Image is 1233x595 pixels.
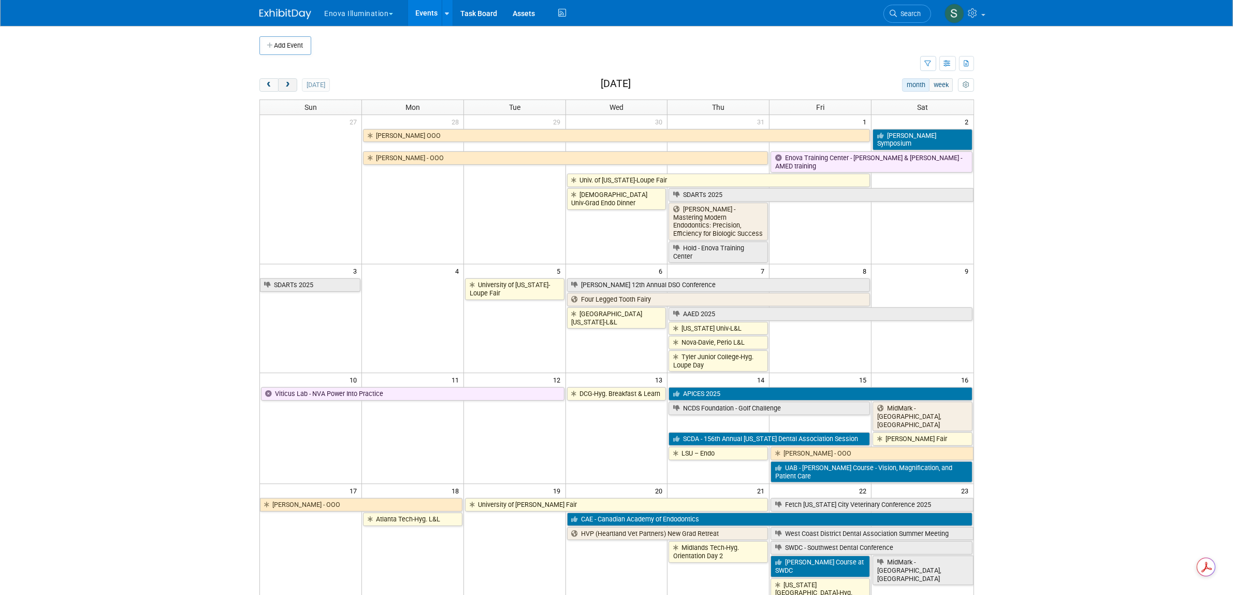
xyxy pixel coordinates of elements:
a: [PERSON_NAME] - OOO [260,498,462,512]
span: Thu [712,103,724,111]
span: 3 [352,264,361,277]
span: Fri [816,103,824,111]
span: 31 [756,115,769,128]
span: 22 [858,484,871,497]
span: 6 [658,264,667,277]
a: [DEMOGRAPHIC_DATA] Univ-Grad Endo Dinner [567,188,666,209]
span: 21 [756,484,769,497]
a: SDARTs 2025 [669,188,973,202]
a: Midlands Tech-Hyg. Orientation Day 2 [669,541,768,562]
span: 15 [858,373,871,386]
a: [PERSON_NAME] Symposium [873,129,972,150]
a: Four Legged Tooth Fairy [567,293,871,306]
span: 2 [964,115,974,128]
a: Viticus Lab - NVA Power Into Practice [261,387,564,401]
a: NCDS Foundation - Golf Challenge [669,402,870,415]
a: LSU – Endo [669,447,768,460]
span: 28 [451,115,463,128]
a: West Coast District Dental Association Summer Meeting [771,527,973,541]
span: 29 [553,115,565,128]
a: MidMark - [GEOGRAPHIC_DATA], [GEOGRAPHIC_DATA] [873,556,973,585]
a: [PERSON_NAME] - OOO [771,447,973,460]
a: SDARTs 2025 [260,278,360,292]
span: 4 [454,264,463,277]
h2: [DATE] [601,78,631,90]
span: 19 [553,484,565,497]
a: SWDC - Southwest Dental Conference [771,541,972,555]
span: Sun [304,103,317,111]
span: 7 [760,264,769,277]
span: 27 [349,115,361,128]
span: Wed [610,103,623,111]
img: Scott Green [945,4,964,23]
a: UAB - [PERSON_NAME] Course - Vision, Magnification, and Patient Care [771,461,972,483]
button: myCustomButton [958,78,974,92]
span: Tue [509,103,520,111]
a: APICES 2025 [669,387,972,401]
a: University of [US_STATE]-Loupe Fair [465,278,564,300]
a: MidMark - [GEOGRAPHIC_DATA], [GEOGRAPHIC_DATA] [873,402,972,431]
a: DCG-Hyg. Breakfast & Learn [567,387,666,401]
span: Mon [405,103,420,111]
a: Univ. of [US_STATE]-Loupe Fair [567,174,871,187]
a: Enova Training Center - [PERSON_NAME] & [PERSON_NAME] - AMED training [771,151,972,173]
a: [PERSON_NAME] Fair [873,432,972,446]
span: 11 [451,373,463,386]
a: Tyler Junior College-Hyg. Loupe Day [669,350,768,372]
span: 1 [862,115,871,128]
button: week [929,78,953,92]
i: Personalize Calendar [963,82,969,89]
a: University of [PERSON_NAME] Fair [465,498,768,512]
button: [DATE] [302,78,329,92]
a: [PERSON_NAME] Course at SWDC [771,556,870,577]
button: month [902,78,930,92]
button: next [278,78,297,92]
span: Search [897,10,921,18]
a: HVP (Heartland Vet Partners) New Grad Retreat [567,527,768,541]
a: Fetch [US_STATE] City Veterinary Conference 2025 [771,498,973,512]
span: 12 [553,373,565,386]
a: [GEOGRAPHIC_DATA][US_STATE]-L&L [567,307,666,329]
a: Search [883,5,931,23]
span: 5 [556,264,565,277]
span: 30 [654,115,667,128]
a: AAED 2025 [669,307,972,321]
a: Nova-Davie, Perio L&L [669,336,768,349]
span: 17 [349,484,361,497]
button: prev [259,78,279,92]
span: Sat [917,103,928,111]
span: 14 [756,373,769,386]
a: [PERSON_NAME] OOO [363,129,870,143]
span: 10 [349,373,361,386]
button: Add Event [259,36,311,55]
span: 18 [451,484,463,497]
img: ExhibitDay [259,9,311,19]
a: CAE - Canadian Academy of Endodontics [567,513,973,526]
a: [PERSON_NAME] - Mastering Modern Endodontics: Precision, Efficiency for Biologic Success [669,203,768,240]
a: SCDA - 156th Annual [US_STATE] Dental Association Session [669,432,870,446]
a: Hold - Enova Training Center [669,242,768,263]
a: [PERSON_NAME] - OOO [363,151,768,165]
a: Atlanta Tech-Hyg. L&L [363,513,462,526]
a: [PERSON_NAME] 12th Annual DSO Conference [567,278,871,292]
span: 20 [654,484,667,497]
span: 8 [862,264,871,277]
a: [US_STATE] Univ-L&L [669,322,768,335]
span: 9 [964,264,974,277]
span: 16 [961,373,974,386]
span: 13 [654,373,667,386]
span: 23 [961,484,974,497]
